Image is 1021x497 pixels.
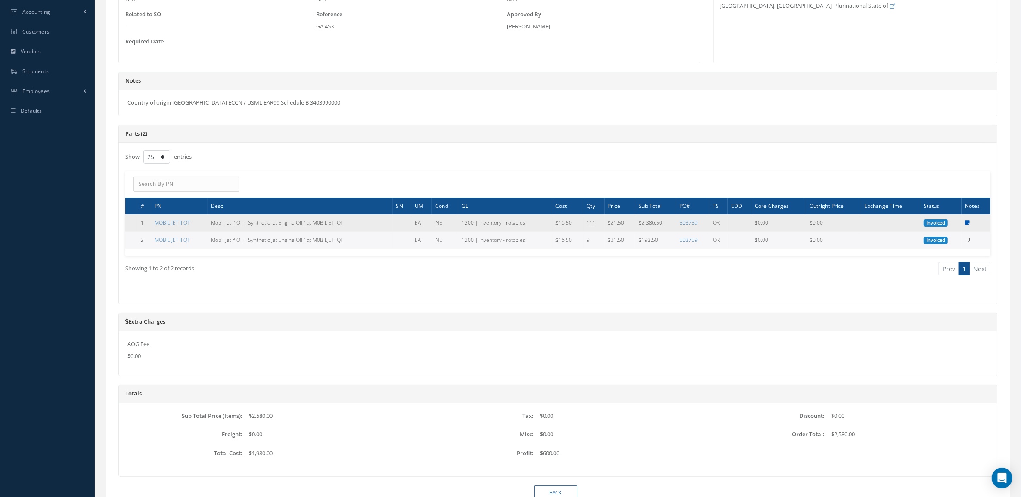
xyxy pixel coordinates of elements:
[119,262,558,282] div: Showing 1 to 2 of 2 records
[755,219,768,226] span: $0.00
[540,430,553,438] span: $0.00
[432,214,458,232] td: NE
[415,201,423,210] span: UM
[125,390,990,397] h5: Totals
[412,449,534,458] label: Profit:
[141,201,144,210] span: #
[174,149,192,161] label: entries
[924,201,939,210] span: Status
[125,77,990,84] h5: Notes
[709,214,728,232] td: OR
[810,219,823,226] span: $0.00
[810,201,844,210] span: Outright Price
[208,232,393,249] td: Mobil Jet™ Oil II Synthetic Jet Engine Oil 1qt M0BILJETIIQT
[462,236,525,244] span: 1200 | Inventory - rotables
[831,412,844,420] span: $0.00
[704,430,825,439] label: Order Total:
[125,10,161,19] label: Related to SO
[121,430,242,439] label: Freight:
[755,236,768,244] span: $0.00
[713,201,719,210] span: TS
[810,236,823,244] span: $0.00
[435,201,448,210] span: Cond
[411,214,432,232] td: EA
[755,201,789,210] span: Core Charges
[316,10,342,19] label: Reference
[704,412,825,420] label: Discount:
[639,201,662,210] span: Sub Total
[639,236,658,244] span: $193.50
[137,232,151,249] td: 2
[507,10,541,19] label: Approved By
[396,201,403,210] span: SN
[119,90,997,116] div: Country of origin [GEOGRAPHIC_DATA] ECCN / USML EAR99 Schedule B 3403990000
[208,214,393,232] td: Mobil Jet™ Oil II Synthetic Jet Engine Oil 1qt M0BILJETIIQT
[125,130,990,137] h5: Parts (2)
[639,219,662,226] span: $2,386.50
[507,22,693,31] div: [PERSON_NAME]
[316,22,503,31] div: GA 453
[412,430,534,439] label: Misc:
[731,201,742,210] span: EDD
[412,412,534,420] label: Tax:
[22,8,50,15] span: Accounting
[462,201,468,210] span: GL
[155,201,161,210] span: PN
[127,352,141,360] span: $0.00
[680,201,690,210] span: PO#
[924,237,948,244] span: Invoiced
[965,201,980,210] span: Notes
[608,219,624,226] span: $21.50
[555,201,567,210] span: Cost
[555,219,572,226] span: $16.50
[155,219,190,226] a: MOBIL JET II QT
[865,201,903,210] span: Exchange Time
[587,201,595,210] span: Qty
[125,37,164,46] label: Required Date
[249,449,273,457] span: $1,980.00
[22,87,50,95] span: Employees
[555,236,572,244] span: $16.50
[992,468,1012,488] div: Open Intercom Messenger
[121,412,242,420] label: Sub Total Price (Items):
[21,48,41,55] span: Vendors
[831,430,855,438] span: $2,580.00
[125,149,140,161] label: Show
[249,430,262,438] span: $0.00
[680,236,698,244] a: 503759
[125,22,127,30] span: -
[680,219,698,226] a: 503759
[137,214,151,232] td: 1
[709,232,728,249] td: OR
[462,219,525,226] span: 1200 | Inventory - rotables
[121,449,242,458] label: Total Cost:
[432,232,458,249] td: NE
[21,107,42,114] span: Defaults
[125,318,165,325] a: Extra Charges
[587,236,590,244] span: 9
[22,68,49,75] span: Shipments
[133,177,239,192] input: Search By PN
[540,449,559,457] span: $600.00
[22,28,50,35] span: Customers
[959,262,970,275] a: 1
[249,412,273,420] span: $2,580.00
[211,201,223,210] span: Desc
[411,232,432,249] td: EA
[540,412,553,420] span: $0.00
[127,340,149,349] label: AOG Fee
[924,219,948,227] span: Invoiced
[155,236,190,244] a: MOBIL JET II QT
[587,219,596,226] span: 111
[608,236,624,244] span: $21.50
[608,201,621,210] span: Price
